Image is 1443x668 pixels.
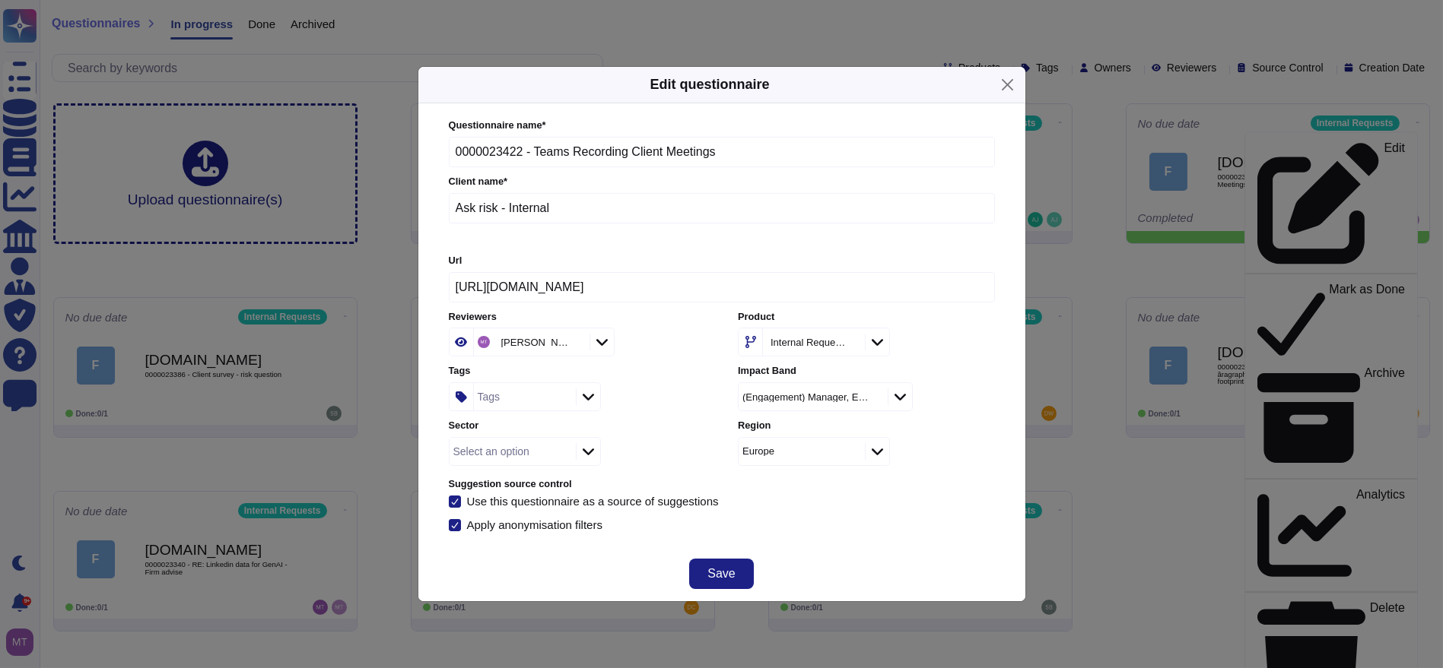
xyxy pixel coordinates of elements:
[707,568,735,580] span: Save
[771,337,846,347] div: Internal Requests
[467,495,719,507] div: Use this questionnaire as a source of suggestions
[449,256,995,266] label: Url
[650,74,769,95] h5: Edit questionnaire
[478,391,501,402] div: Tags
[449,137,995,167] input: Enter questionnaire name
[449,312,705,322] label: Reviewers
[738,366,994,376] label: Impact Band
[996,73,1019,97] button: Close
[501,337,571,347] div: [PERSON_NAME]
[689,559,753,589] button: Save
[449,366,705,376] label: Tags
[449,121,995,131] label: Questionnaire name
[742,392,869,402] div: (Engagement) Manager, Expert
[478,336,490,348] img: user
[742,446,774,456] div: Europe
[449,193,995,223] input: Enter company name of the client
[449,177,995,187] label: Client name
[738,312,994,322] label: Product
[738,421,994,431] label: Region
[453,446,529,457] div: Select an option
[467,519,605,530] div: Apply anonymisation filters
[449,272,995,302] input: Online platform url
[449,421,705,431] label: Sector
[449,480,995,489] label: Suggestion source control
